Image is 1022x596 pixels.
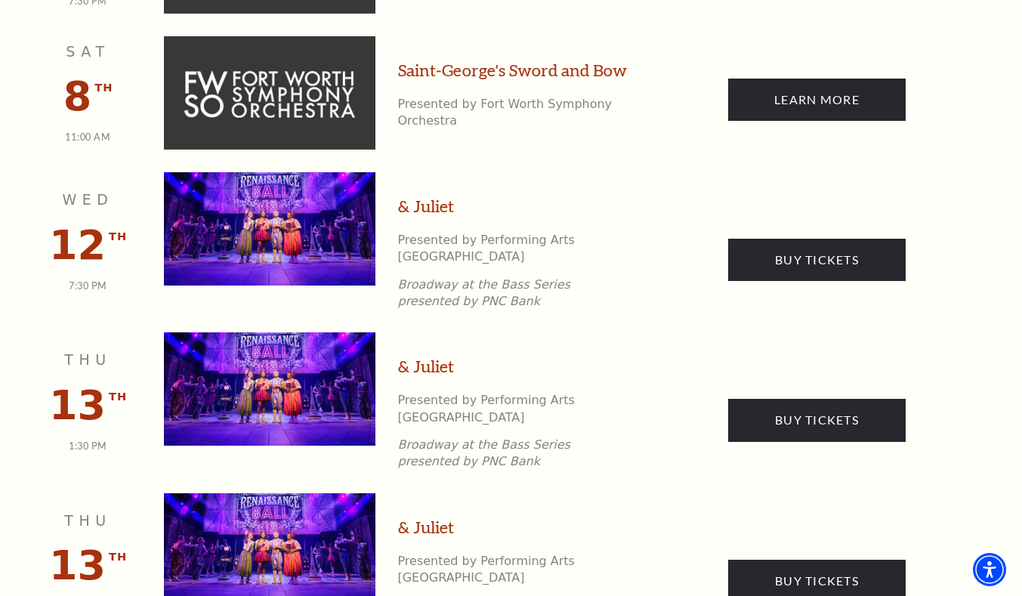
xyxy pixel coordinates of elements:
p: Presented by Performing Arts [GEOGRAPHIC_DATA] [398,553,632,587]
p: Presented by Performing Arts [GEOGRAPHIC_DATA] [398,392,632,426]
p: Thu [43,510,134,532]
p: Thu [43,349,134,371]
a: & Juliet [398,195,454,218]
span: 13 [49,542,106,589]
span: 7:30 PM [69,280,107,292]
a: Saint-George's Sword and Bow [398,59,627,82]
span: th [109,548,127,567]
p: Sat [43,41,134,63]
p: Broadway at the Bass Series presented by PNC Bank [398,276,632,310]
span: 11:00 AM [65,131,110,143]
span: th [109,227,127,246]
a: Buy Tickets [728,239,906,281]
span: 8 [63,73,92,120]
span: th [94,79,113,97]
img: Saint-George's Sword and Bow [164,36,375,150]
span: 1:30 PM [69,440,107,452]
a: Buy Tickets [728,399,906,441]
p: Wed [43,189,134,211]
a: & Juliet [398,516,454,539]
span: 12 [49,221,106,269]
span: th [109,388,127,406]
span: 13 [49,381,106,429]
img: & Juliet [164,172,375,286]
a: Presented by Fort Worth Symphony Orchestra Learn More [728,79,906,121]
p: Presented by Fort Worth Symphony Orchestra [398,96,632,130]
img: & Juliet [164,332,375,446]
p: Broadway at the Bass Series presented by PNC Bank [398,437,632,471]
div: Accessibility Menu [973,553,1006,586]
p: Presented by Performing Arts [GEOGRAPHIC_DATA] [398,232,632,266]
a: & Juliet [398,355,454,378]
